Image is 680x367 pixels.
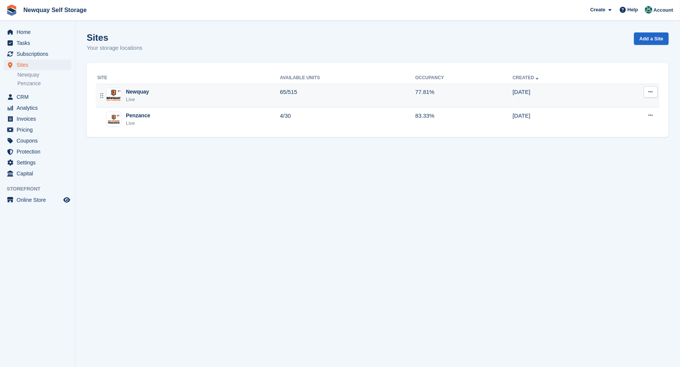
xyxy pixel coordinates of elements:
div: Newquay [126,88,149,96]
a: Penzance [17,80,71,87]
a: menu [4,114,71,124]
span: Tasks [17,38,62,48]
td: 65/515 [280,84,415,107]
span: Invoices [17,114,62,124]
div: Live [126,96,149,103]
a: Newquay Self Storage [20,4,90,16]
span: Help [628,6,638,14]
img: JON [645,6,652,14]
a: menu [4,168,71,179]
span: Settings [17,157,62,168]
a: menu [4,49,71,59]
span: Analytics [17,103,62,113]
span: Pricing [17,124,62,135]
td: [DATE] [513,107,606,131]
p: Your storage locations [87,44,142,52]
th: Available Units [280,72,415,84]
a: menu [4,157,71,168]
span: CRM [17,92,62,102]
a: menu [4,38,71,48]
span: Capital [17,168,62,179]
img: Image of Penzance site [107,114,121,125]
span: Storefront [7,185,75,193]
a: menu [4,146,71,157]
span: Sites [17,60,62,70]
a: menu [4,92,71,102]
td: [DATE] [513,84,606,107]
th: Occupancy [415,72,513,84]
a: menu [4,27,71,37]
span: Home [17,27,62,37]
a: Add a Site [634,32,669,45]
td: 77.81% [415,84,513,107]
span: Subscriptions [17,49,62,59]
th: Site [96,72,280,84]
a: Newquay [17,71,71,78]
img: stora-icon-8386f47178a22dfd0bd8f6a31ec36ba5ce8667c1dd55bd0f319d3a0aa187defe.svg [6,5,17,16]
a: menu [4,135,71,146]
a: menu [4,195,71,205]
span: Protection [17,146,62,157]
span: Create [590,6,605,14]
span: Account [654,6,673,14]
h1: Sites [87,32,142,43]
td: 4/30 [280,107,415,131]
img: Image of Newquay site [107,90,121,101]
a: Preview store [62,195,71,204]
td: 83.33% [415,107,513,131]
div: Penzance [126,112,150,120]
a: Created [513,75,540,80]
a: menu [4,103,71,113]
span: Coupons [17,135,62,146]
a: menu [4,124,71,135]
div: Live [126,120,150,127]
a: menu [4,60,71,70]
span: Online Store [17,195,62,205]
